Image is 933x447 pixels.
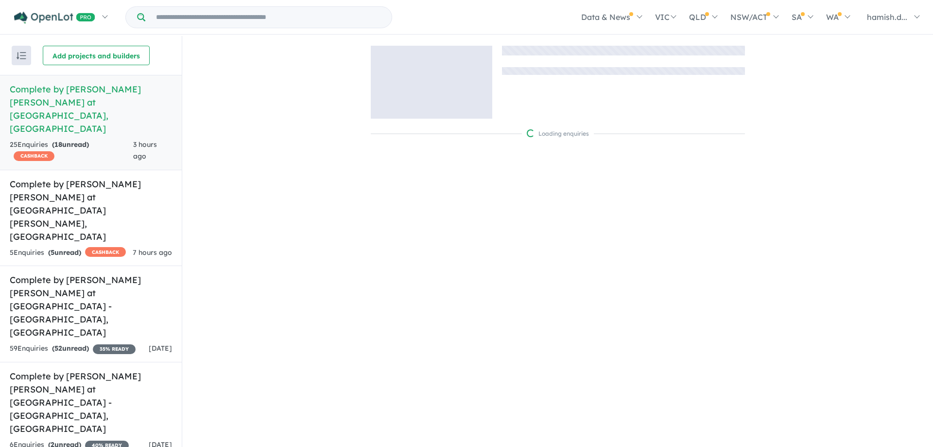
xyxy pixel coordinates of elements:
span: 52 [54,344,62,353]
span: 35 % READY [93,344,136,354]
h5: Complete by [PERSON_NAME] [PERSON_NAME] at [GEOGRAPHIC_DATA][PERSON_NAME] , [GEOGRAPHIC_DATA] [10,178,172,243]
h5: Complete by [PERSON_NAME] [PERSON_NAME] at [GEOGRAPHIC_DATA] , [GEOGRAPHIC_DATA] [10,83,172,135]
div: 25 Enquir ies [10,139,133,162]
h5: Complete by [PERSON_NAME] [PERSON_NAME] at [GEOGRAPHIC_DATA] - [GEOGRAPHIC_DATA] , [GEOGRAPHIC_DATA] [10,370,172,435]
span: 3 hours ago [133,140,157,161]
span: 18 [54,140,62,149]
span: CASHBACK [85,247,126,257]
img: sort.svg [17,52,26,59]
div: 5 Enquir ies [10,247,126,259]
h5: Complete by [PERSON_NAME] [PERSON_NAME] at [GEOGRAPHIC_DATA] - [GEOGRAPHIC_DATA] , [GEOGRAPHIC_DATA] [10,273,172,339]
button: Add projects and builders [43,46,150,65]
span: 5 [51,248,54,257]
strong: ( unread) [48,248,81,257]
div: Loading enquiries [527,129,589,139]
div: 59 Enquir ies [10,343,136,355]
input: Try estate name, suburb, builder or developer [147,7,390,28]
span: CASHBACK [14,151,54,161]
strong: ( unread) [52,140,89,149]
strong: ( unread) [52,344,89,353]
span: [DATE] [149,344,172,353]
img: Openlot PRO Logo White [14,12,95,24]
span: hamish.d... [867,12,907,22]
span: 7 hours ago [133,248,172,257]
